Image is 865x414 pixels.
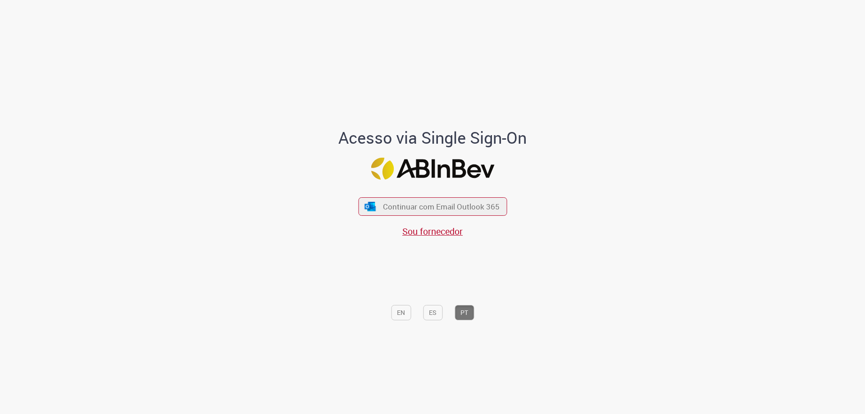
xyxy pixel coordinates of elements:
h1: Acesso via Single Sign-On [308,129,558,147]
button: PT [455,305,474,320]
img: Logo ABInBev [371,158,494,180]
button: EN [391,305,411,320]
button: ES [423,305,442,320]
span: Continuar com Email Outlook 365 [383,201,500,212]
a: Sou fornecedor [402,225,463,237]
img: ícone Azure/Microsoft 360 [364,202,377,211]
button: ícone Azure/Microsoft 360 Continuar com Email Outlook 365 [358,197,507,216]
